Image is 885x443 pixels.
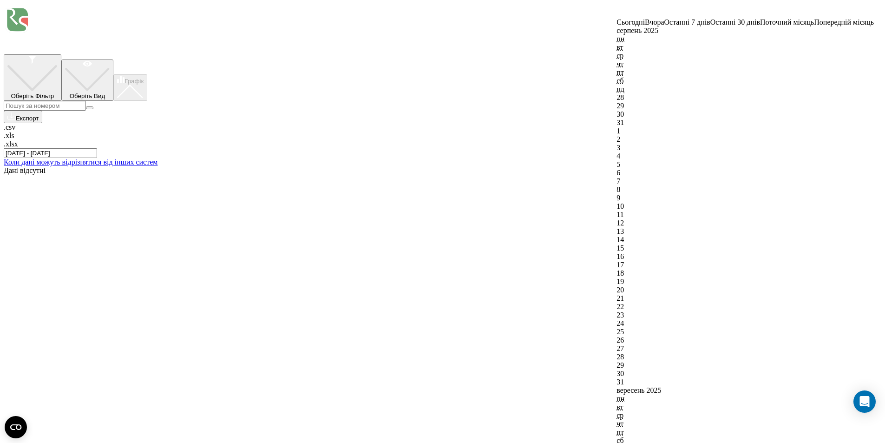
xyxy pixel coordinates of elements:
[616,211,874,219] div: пн 11 серп 2025 р.
[616,144,874,152] div: нд 3 серп 2025 р.
[616,135,874,144] div: сб 2 серп 2025 р.
[616,269,874,278] div: 18
[616,60,623,68] abbr: четвер
[11,93,54,99] span: Оберіть Фільтр
[616,269,874,278] div: пн 18 серп 2025 р.
[616,202,874,211] div: нд 10 серп 2025 р.
[616,219,874,227] div: 12
[616,386,874,395] div: вересень 2025
[4,54,61,101] button: Оберіть Фільтр
[4,166,881,175] div: Дані відсутні
[616,361,874,370] div: пт 29 серп 2025 р.
[853,390,876,413] div: Open Intercom Messenger
[616,261,874,269] div: нд 17 серп 2025 р.
[616,26,874,35] div: серпень 2025
[616,353,874,361] div: 28
[616,286,874,294] div: ср 20 серп 2025 р.
[616,395,624,403] abbr: понеділок
[616,370,874,378] div: сб 30 серп 2025 р.
[616,411,623,419] abbr: середа
[616,93,874,102] div: 28
[616,102,874,110] div: 29
[616,194,874,202] div: 9
[616,294,874,303] div: 21
[616,303,874,311] div: 22
[616,160,874,169] div: вт 5 серп 2025 р.
[616,236,874,244] div: 14
[616,152,874,160] div: пн 4 серп 2025 р.
[616,336,874,344] div: 26
[616,93,874,102] div: пн 28 лип 2025 р.
[616,227,874,236] div: 13
[616,420,623,428] abbr: четвер
[616,160,874,169] div: 5
[5,416,27,438] button: Open CMP widget
[4,123,15,131] span: .csv
[616,127,874,135] div: пт 1 серп 2025 р.
[616,236,874,244] div: чт 14 серп 2025 р.
[616,378,874,386] div: нд 31 серп 2025 р.
[4,4,143,45] img: Ringostat logo
[616,378,874,386] div: 31
[616,202,874,211] div: 10
[710,18,760,26] a: Останні 30 днів
[616,52,623,60] abbr: середа
[4,132,14,139] span: .xls
[760,18,814,26] a: Поточний місяць
[616,244,874,252] div: 15
[616,177,874,185] div: 7
[616,227,874,236] div: ср 13 серп 2025 р.
[616,286,874,294] div: 20
[616,110,874,119] div: 30
[616,77,623,85] abbr: субота
[113,74,147,101] button: Графік
[616,311,874,319] div: 23
[616,303,874,311] div: пт 22 серп 2025 р.
[616,194,874,202] div: сб 9 серп 2025 р.
[616,353,874,361] div: чт 28 серп 2025 р.
[125,78,144,85] span: Графік
[616,294,874,303] div: чт 21 серп 2025 р.
[616,244,874,252] div: пт 15 серп 2025 р.
[616,336,874,344] div: вт 26 серп 2025 р.
[616,169,874,177] div: ср 6 серп 2025 р.
[616,119,874,127] div: 31
[61,60,114,101] button: Оберіть Вид
[616,110,874,119] div: ср 30 лип 2025 р.
[616,102,874,110] div: вт 29 лип 2025 р.
[616,119,874,127] div: чт 31 лип 2025 р.
[616,252,874,261] div: 16
[616,328,874,336] div: пн 25 серп 2025 р.
[4,111,42,123] button: Експорт
[645,18,664,26] a: Вчора
[814,18,874,26] a: Попередній місяць
[616,361,874,370] div: 29
[4,158,157,166] a: Коли дані можуть відрізнятися вiд інших систем
[616,127,874,135] div: 1
[616,319,874,328] div: 24
[616,144,874,152] div: 3
[616,278,874,286] div: вт 19 серп 2025 р.
[616,85,624,93] abbr: неділя
[616,211,874,219] div: 11
[616,252,874,261] div: сб 16 серп 2025 р.
[616,169,874,177] div: 6
[616,185,874,194] div: 8
[664,18,710,26] a: Останні 7 днів
[616,319,874,328] div: нд 24 серп 2025 р.
[616,68,624,76] abbr: п’ятниця
[4,101,86,111] input: Пошук за номером
[616,278,874,286] div: 19
[616,35,624,43] abbr: понеділок
[616,370,874,378] div: 30
[616,344,874,353] div: 27
[616,18,645,26] a: Сьогодні
[616,428,624,436] abbr: п’ятниця
[616,311,874,319] div: сб 23 серп 2025 р.
[616,261,874,269] div: 17
[616,43,623,51] abbr: вівторок
[616,344,874,353] div: ср 27 серп 2025 р.
[616,328,874,336] div: 25
[616,135,874,144] div: 2
[616,403,623,411] abbr: вівторок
